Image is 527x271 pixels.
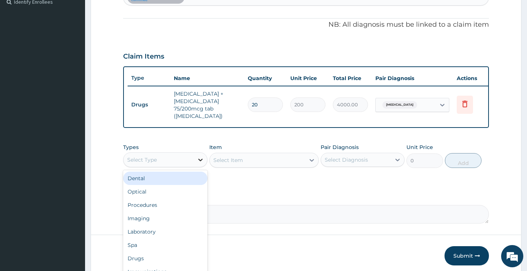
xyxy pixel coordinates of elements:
[123,53,164,61] h3: Claim Items
[244,71,287,86] th: Quantity
[123,195,489,201] label: Comment
[38,42,124,51] div: Chat with us now
[123,225,207,238] div: Laboratory
[209,143,222,151] label: Item
[329,71,372,86] th: Total Price
[170,71,244,86] th: Name
[321,143,359,151] label: Pair Diagnosis
[287,71,329,86] th: Unit Price
[128,98,170,112] td: Drugs
[14,37,30,56] img: d_794563401_company_1708531726252_794563401
[127,156,157,163] div: Select Type
[382,101,417,109] span: [MEDICAL_DATA]
[123,172,207,185] div: Dental
[121,4,139,22] div: Minimize live chat window
[123,212,207,225] div: Imaging
[123,252,207,265] div: Drugs
[445,153,482,168] button: Add
[372,71,453,86] th: Pair Diagnosis
[4,187,141,213] textarea: Type your message and hit 'Enter'
[453,71,490,86] th: Actions
[406,143,433,151] label: Unit Price
[43,86,102,161] span: We're online!
[123,238,207,252] div: Spa
[128,71,170,85] th: Type
[123,144,139,151] label: Types
[325,156,368,163] div: Select Diagnosis
[445,246,489,265] button: Submit
[123,20,489,30] p: NB: All diagnosis must be linked to a claim item
[123,185,207,198] div: Optical
[170,86,244,123] td: [MEDICAL_DATA] + [MEDICAL_DATA] 75/200mcg tab ([MEDICAL_DATA])
[123,198,207,212] div: Procedures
